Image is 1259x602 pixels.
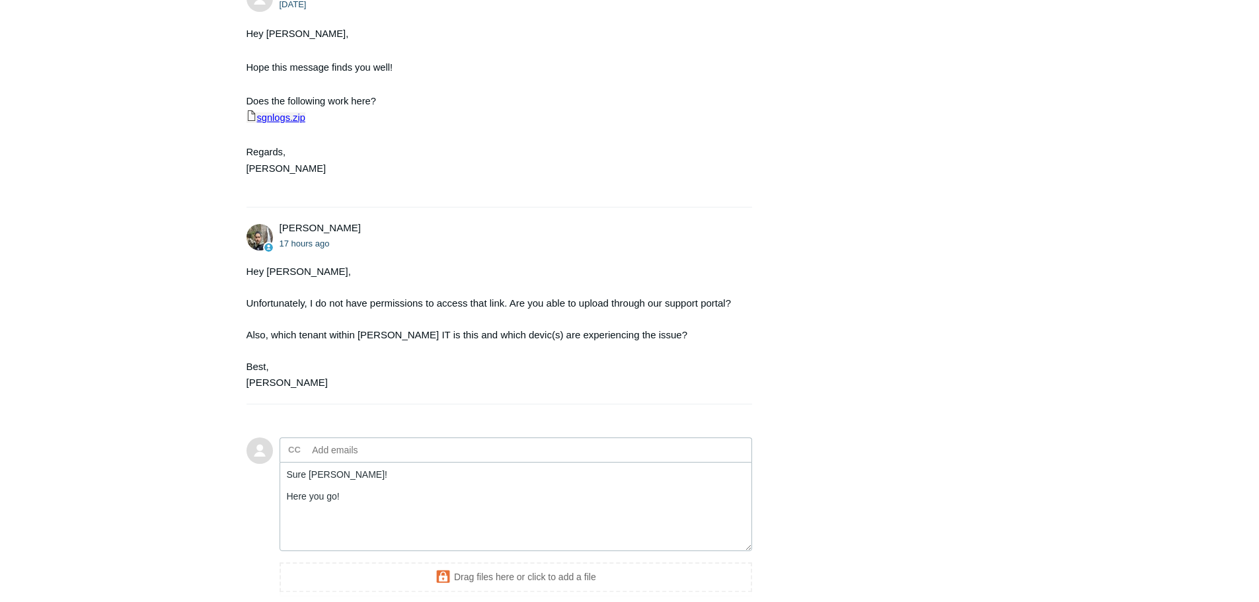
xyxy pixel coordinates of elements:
[280,462,753,551] textarea: Add your reply
[247,28,349,39] span: Hey [PERSON_NAME],
[247,96,376,106] span: Does the following work here?
[247,163,326,174] span: [PERSON_NAME]
[280,239,330,248] time: 09/11/2025, 00:05
[247,264,740,391] div: Hey [PERSON_NAME], Unfortunately, I do not have permissions to access that link. Are you able to ...
[288,440,301,460] label: CC
[247,112,305,123] span: sgnlogs.zip
[247,110,257,121] img: ​zip icon
[280,222,361,233] span: Michael Tjader
[247,147,286,157] span: Regards,
[307,440,449,460] input: Add emails
[247,62,393,73] span: Hope this message finds you well!
[247,112,305,123] a: ​zip iconsgnlogs.zip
